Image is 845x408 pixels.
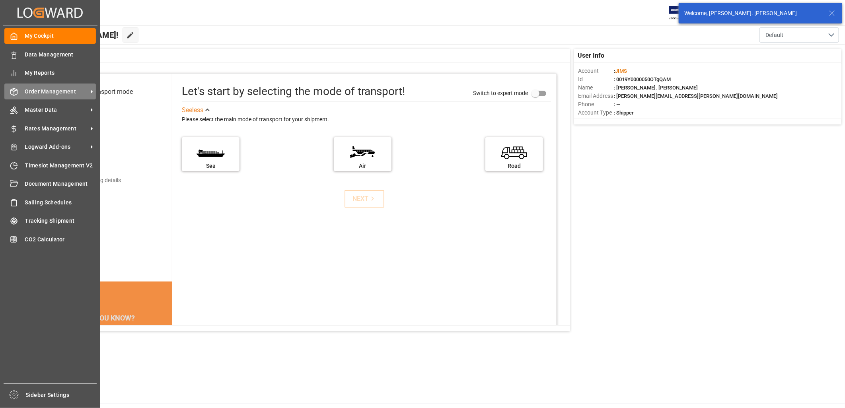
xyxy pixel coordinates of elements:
[578,75,614,84] span: Id
[182,105,203,115] div: See less
[4,231,96,247] a: CO2 Calculator
[615,68,627,74] span: JIMS
[578,51,605,60] span: User Info
[25,51,96,59] span: Data Management
[4,65,96,81] a: My Reports
[25,235,96,244] span: CO2 Calculator
[669,6,697,20] img: Exertis%20JAM%20-%20Email%20Logo.jpg_1722504956.jpg
[4,176,96,192] a: Document Management
[25,106,88,114] span: Master Data
[684,9,821,17] div: Welcome, [PERSON_NAME]. [PERSON_NAME]
[25,161,96,170] span: Timeslot Management V2
[759,27,839,43] button: open menu
[25,198,96,207] span: Sailing Schedules
[614,101,620,107] span: : —
[182,83,405,100] div: Let's start by selecting the mode of transport!
[4,28,96,44] a: My Cockpit
[186,162,236,170] div: Sea
[25,217,96,225] span: Tracking Shipment
[578,67,614,75] span: Account
[182,115,551,124] div: Please select the main mode of transport for your shipment.
[614,93,778,99] span: : [PERSON_NAME][EMAIL_ADDRESS][PERSON_NAME][DOMAIN_NAME]
[345,190,384,208] button: NEXT
[4,194,96,210] a: Sailing Schedules
[25,69,96,77] span: My Reports
[4,157,96,173] a: Timeslot Management V2
[473,90,528,96] span: Switch to expert mode
[578,92,614,100] span: Email Address
[614,76,671,82] span: : 0019Y0000050OTgQAM
[578,109,614,117] span: Account Type
[338,162,387,170] div: Air
[489,162,539,170] div: Road
[33,27,119,43] span: Hello [PERSON_NAME]!
[4,47,96,62] a: Data Management
[71,87,133,97] div: Select transport mode
[45,309,173,326] div: DID YOU KNOW?
[25,143,88,151] span: Logward Add-ons
[614,110,634,116] span: : Shipper
[25,124,88,133] span: Rates Management
[71,176,121,185] div: Add shipping details
[4,213,96,229] a: Tracking Shipment
[614,68,627,74] span: :
[352,194,377,204] div: NEXT
[25,87,88,96] span: Order Management
[765,31,783,39] span: Default
[26,391,97,399] span: Sidebar Settings
[25,32,96,40] span: My Cockpit
[578,84,614,92] span: Name
[578,100,614,109] span: Phone
[25,180,96,188] span: Document Management
[614,85,698,91] span: : [PERSON_NAME]. [PERSON_NAME]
